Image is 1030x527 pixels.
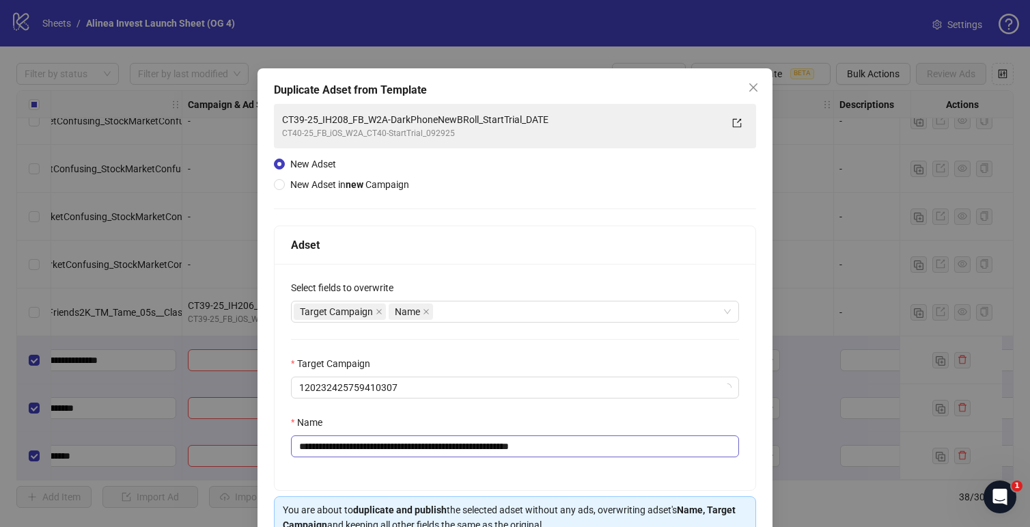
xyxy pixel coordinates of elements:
label: Name [291,415,331,430]
span: export [732,118,742,128]
button: Close [742,77,764,98]
span: Name [389,303,433,320]
span: loading [722,382,732,392]
label: Select fields to overwrite [291,280,402,295]
label: Target Campaign [291,356,379,371]
span: Name [395,304,420,319]
span: Target Campaign [294,303,386,320]
span: New Adset [290,159,336,170]
div: CT40-25_FB_iOS_W2A_CT40-StartTrial_092925 [282,127,721,140]
span: close [748,82,759,93]
span: 120232425759410307 [299,377,731,398]
div: Duplicate Adset from Template [274,82,756,98]
iframe: Intercom live chat [984,481,1016,513]
strong: duplicate and publish [353,504,447,515]
input: Name [291,435,739,457]
div: CT39-25_IH208_FB_W2A-DarkPhoneNewBRoll_StartTrial_DATE [282,112,721,127]
span: close [376,308,382,315]
strong: new [346,179,363,190]
span: New Adset in Campaign [290,179,409,190]
div: Adset [291,237,739,254]
span: 1 [1012,481,1022,491]
span: close [423,308,430,315]
span: Target Campaign [300,304,373,319]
